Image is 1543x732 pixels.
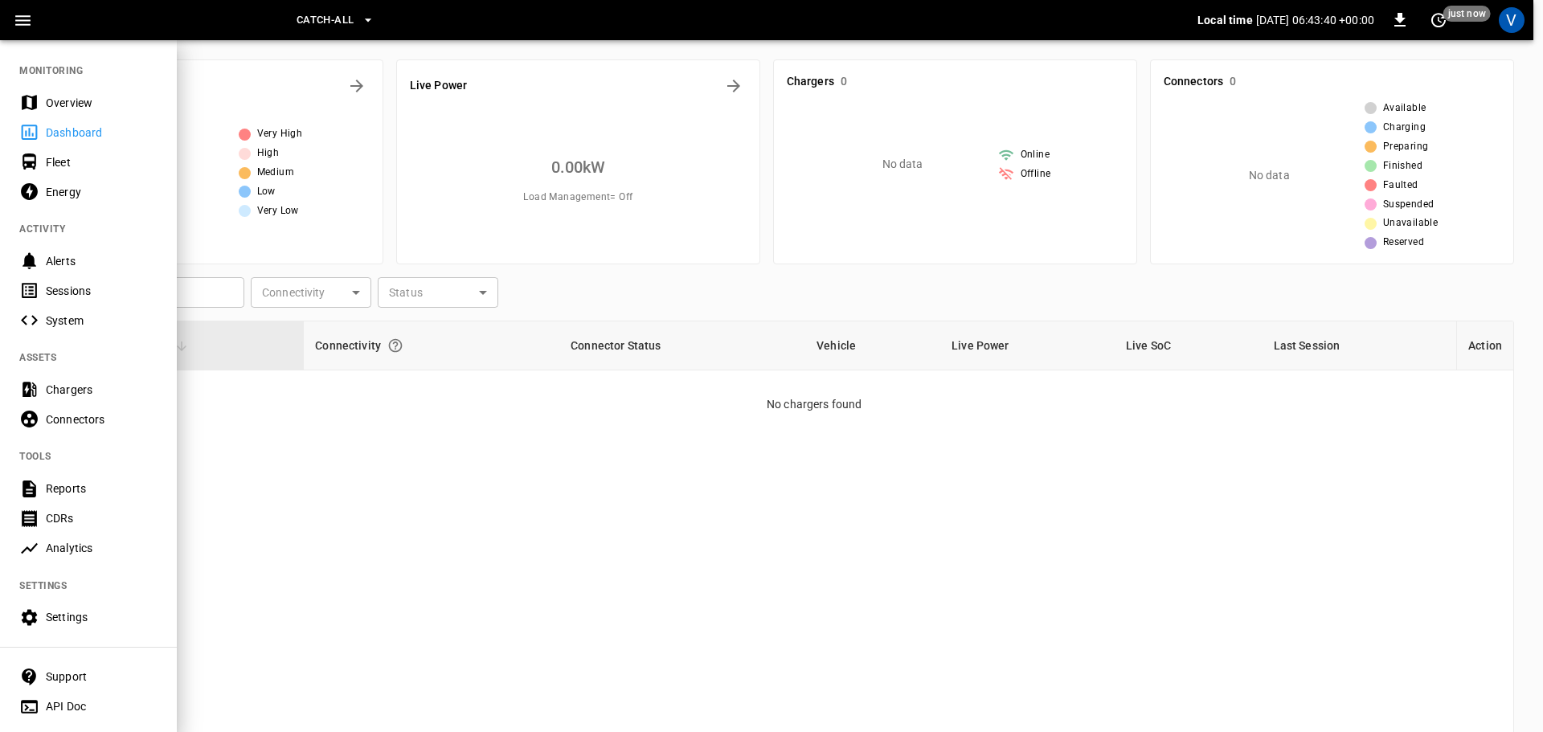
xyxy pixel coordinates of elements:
span: just now [1443,6,1491,22]
div: Overview [46,95,158,111]
div: Chargers [46,382,158,398]
p: [DATE] 06:43:40 +00:00 [1256,12,1374,28]
div: Energy [46,184,158,200]
div: Settings [46,609,158,625]
div: Analytics [46,540,158,556]
div: Dashboard [46,125,158,141]
p: Local time [1197,12,1253,28]
div: CDRs [46,510,158,526]
div: API Doc [46,698,158,714]
div: System [46,313,158,329]
div: profile-icon [1499,7,1525,33]
div: Sessions [46,283,158,299]
div: Connectors [46,411,158,427]
div: Fleet [46,154,158,170]
div: Reports [46,481,158,497]
div: Alerts [46,253,158,269]
button: set refresh interval [1426,7,1451,33]
div: Support [46,669,158,685]
span: Catch-all [297,11,354,30]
